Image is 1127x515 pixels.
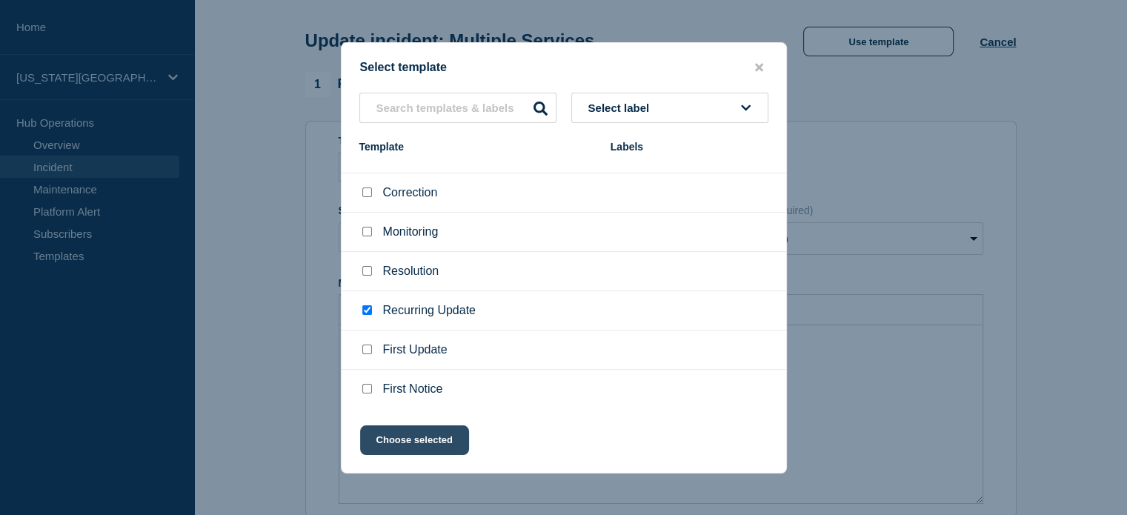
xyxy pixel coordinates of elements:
button: Select label [571,93,768,123]
input: Correction checkbox [362,187,372,197]
p: Resolution [383,265,439,278]
p: First Notice [383,382,443,396]
div: Labels [611,141,768,153]
p: Recurring Update [383,304,476,317]
input: Recurring Update checkbox [362,305,372,315]
p: First Update [383,343,448,356]
div: Select template [342,61,786,75]
input: Resolution checkbox [362,266,372,276]
p: Correction [383,186,438,199]
input: First Update checkbox [362,345,372,354]
button: close button [751,61,768,75]
input: First Notice checkbox [362,384,372,393]
input: Search templates & labels [359,93,556,123]
input: Monitoring checkbox [362,227,372,236]
span: Select label [588,102,656,114]
p: Monitoring [383,225,439,239]
button: Choose selected [360,425,469,455]
div: Template [359,141,596,153]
